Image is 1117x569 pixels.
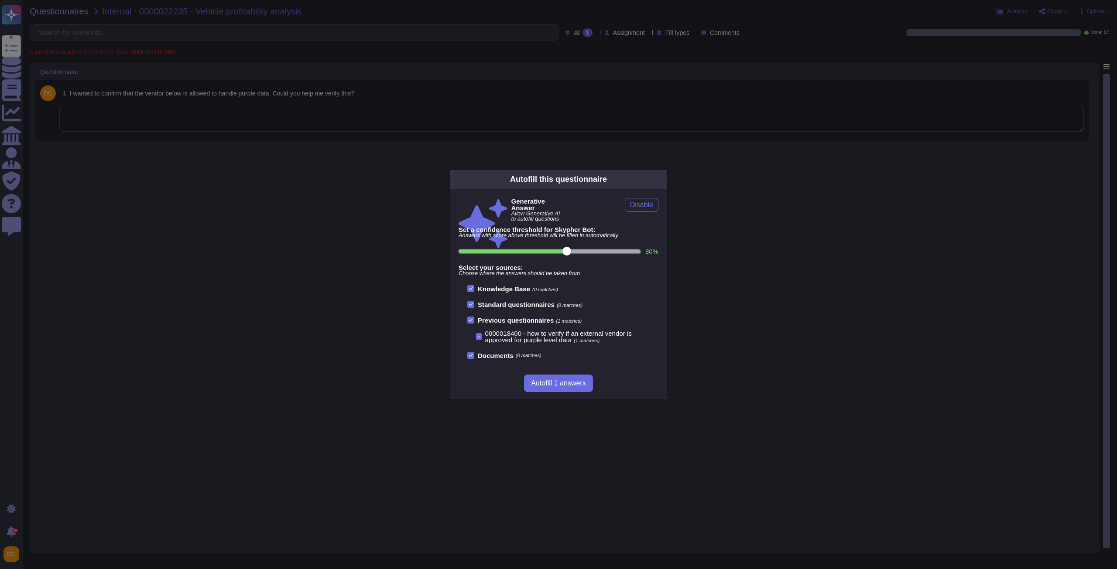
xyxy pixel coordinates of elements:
[459,233,658,239] span: Answers with score above threshold will be filled in automatically
[531,380,586,387] span: Autofill 1 answers
[532,287,558,292] span: (0 matches)
[556,318,582,324] span: (1 matches)
[478,317,554,324] b: Previous questionnaires
[459,264,658,271] b: Select your sources:
[574,338,600,343] span: (1 matches)
[516,353,541,358] span: (0 matches)
[511,198,561,211] b: Generative Answer
[511,211,561,222] span: Allow Generative AI to autofill questions
[630,201,653,208] span: Disable
[459,226,658,233] b: Set a confidence threshold for Skypher Bot:
[459,271,658,276] span: Choose where the answers should be taken from
[557,303,582,308] span: (0 matches)
[645,248,658,255] label: 80 %
[510,174,607,185] div: Autofill this questionnaire
[478,352,514,359] b: Documents
[625,198,658,212] button: Disable
[478,301,555,308] b: Standard questionnaires
[478,285,530,293] b: Knowledge Base
[524,375,593,392] button: Autofill 1 answers
[485,330,632,344] span: 0000018400 - how to verify if an external vendor is approved for purple level data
